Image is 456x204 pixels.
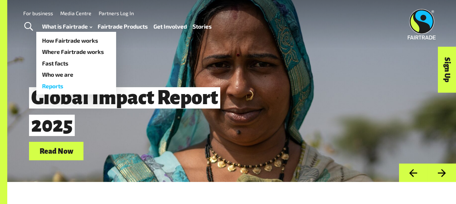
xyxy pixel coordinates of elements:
[36,80,116,92] a: Reports
[29,87,220,136] span: Global Impact Report 2025
[36,69,116,80] a: Who we are
[98,21,148,31] a: Fairtrade Products
[153,21,187,31] a: Get Involved
[427,163,456,182] button: Next
[29,142,83,160] a: Read Now
[99,10,134,16] a: Partners Log In
[36,35,116,46] a: How Fairtrade works
[399,163,427,182] button: Previous
[42,21,92,31] a: What is Fairtrade
[408,9,436,39] img: Fairtrade Australia New Zealand logo
[23,10,53,16] a: For business
[60,10,91,16] a: Media Centre
[20,18,37,36] a: Toggle Search
[193,21,211,31] a: Stories
[36,46,116,58] a: Where Fairtrade works
[36,58,116,69] a: Fast facts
